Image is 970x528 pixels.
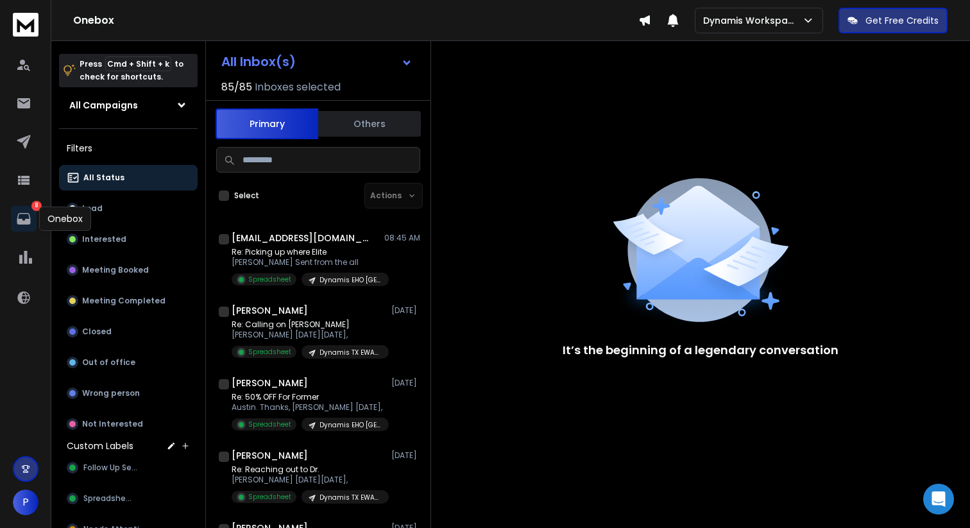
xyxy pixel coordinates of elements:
button: Closed [59,319,198,345]
h3: Filters [59,139,198,157]
p: Spreadsheet [248,347,291,357]
button: Meeting Booked [59,257,198,283]
h1: All Campaigns [69,99,138,112]
p: Get Free Credits [865,14,939,27]
p: Re: Picking up where Elite [232,247,386,257]
p: Meeting Completed [82,296,166,306]
p: Re: Reaching out to Dr. [232,464,386,475]
label: Select [234,191,259,201]
h1: [PERSON_NAME] [232,449,308,462]
button: Primary [216,108,318,139]
button: Meeting Completed [59,288,198,314]
p: Dynamis TX EWAA Google Only - Newly Warmed [319,348,381,357]
button: Lead [59,196,198,221]
p: Spreadsheet [248,492,291,502]
p: Not Interested [82,419,143,429]
span: Cmd + Shift + k [105,56,171,71]
h1: All Inbox(s) [221,55,296,68]
p: [PERSON_NAME] Sent from the all [232,257,386,268]
p: It’s the beginning of a legendary conversation [563,341,838,359]
button: Others [318,110,421,138]
p: Dynamis TX EWAA Google Only - Newly Warmed [319,493,381,502]
p: Out of office [82,357,135,368]
p: [PERSON_NAME] [DATE][DATE], [232,330,386,340]
p: Austin. Thanks, [PERSON_NAME] [DATE], [232,402,386,413]
p: Lead [82,203,103,214]
p: All Status [83,173,124,183]
p: Dynamis EHO [GEOGRAPHIC_DATA]-[GEOGRAPHIC_DATA]-[GEOGRAPHIC_DATA]-OK ALL ESPS Pre-Warmed [319,420,381,430]
button: Get Free Credits [838,8,948,33]
button: Follow Up Sent [59,455,198,481]
p: 08:45 AM [384,233,420,243]
p: [DATE] [391,450,420,461]
h3: Custom Labels [67,439,133,452]
h1: [PERSON_NAME] [232,304,308,317]
div: Onebox [39,207,91,231]
img: logo [13,13,38,37]
p: Re: 50% OFF For Former [232,392,386,402]
p: Interested [82,234,126,244]
p: Spreadsheet [248,420,291,429]
p: Press to check for shortcuts. [80,58,183,83]
h1: [PERSON_NAME] [232,377,308,389]
button: All Status [59,165,198,191]
button: All Inbox(s) [211,49,423,74]
p: Dynamis Workspace [703,14,802,27]
p: [PERSON_NAME] [DATE][DATE], [232,475,386,485]
h1: Onebox [73,13,638,28]
button: Wrong person [59,380,198,406]
p: 8 [31,201,42,211]
p: Dynamis EHO [GEOGRAPHIC_DATA]-[GEOGRAPHIC_DATA]-[GEOGRAPHIC_DATA]-OK ALL ESPS Pre-Warmed [319,275,381,285]
h1: [EMAIL_ADDRESS][DOMAIN_NAME] [232,232,373,244]
p: [DATE] [391,378,420,388]
p: Closed [82,327,112,337]
p: Spreadsheet [248,275,291,284]
span: 85 / 85 [221,80,252,95]
a: 8 [11,206,37,232]
button: Spreadsheet [59,486,198,511]
button: P [13,490,38,515]
button: Not Interested [59,411,198,437]
button: Interested [59,226,198,252]
p: Meeting Booked [82,265,149,275]
h3: Inboxes selected [255,80,341,95]
p: [DATE] [391,305,420,316]
button: Out of office [59,350,198,375]
div: Open Intercom Messenger [923,484,954,515]
span: Spreadsheet [83,493,135,504]
span: Follow Up Sent [83,463,140,473]
p: Re: Calling on [PERSON_NAME] [232,319,386,330]
button: All Campaigns [59,92,198,118]
p: Wrong person [82,388,140,398]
